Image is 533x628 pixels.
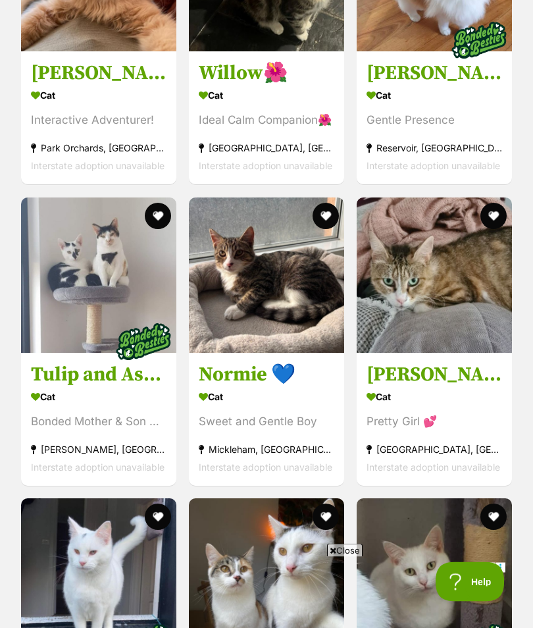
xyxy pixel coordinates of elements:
h3: Normie 💙 [199,363,334,388]
div: Pretty Girl 💕 [367,413,502,431]
span: Interstate adoption unavailable [31,462,165,473]
h3: [PERSON_NAME] 🌹 [367,363,502,388]
button: favourite [145,504,171,531]
div: Cat [31,87,166,106]
div: Bonded Mother & Son 💜💙 [31,413,166,431]
a: [PERSON_NAME] & [PERSON_NAME] Cat Gentle Presence Reservoir, [GEOGRAPHIC_DATA] Interstate adoptio... [357,52,512,186]
div: Sweet and Gentle Boy [199,413,334,431]
div: Cat [367,87,502,106]
div: Interactive Adventurer! [31,113,166,130]
span: Interstate adoption unavailable [367,161,500,172]
img: Hollie 🌹 [357,198,512,353]
button: favourite [145,203,171,230]
span: Interstate adoption unavailable [31,161,165,172]
button: favourite [313,504,339,531]
div: Gentle Presence [367,113,502,130]
span: Close [327,544,363,557]
div: [GEOGRAPHIC_DATA], [GEOGRAPHIC_DATA] [367,441,502,459]
button: favourite [480,203,507,230]
img: Tulip and Aster🌷🌼 [21,198,176,353]
div: Cat [199,87,334,106]
a: [PERSON_NAME] 💙 Cat Interactive Adventurer! Park Orchards, [GEOGRAPHIC_DATA] Interstate adoption ... [21,52,176,186]
div: Cat [367,388,502,407]
button: favourite [480,504,507,531]
div: Park Orchards, [GEOGRAPHIC_DATA] [31,140,166,158]
a: [PERSON_NAME] 🌹 Cat Pretty Girl 💕 [GEOGRAPHIC_DATA], [GEOGRAPHIC_DATA] Interstate adoption unavai... [357,353,512,486]
a: Normie 💙 Cat Sweet and Gentle Boy Mickleham, [GEOGRAPHIC_DATA] Interstate adoption unavailable fa... [189,353,344,486]
a: Tulip and Aster🌷🌼 Cat Bonded Mother & Son 💜💙 [PERSON_NAME], [GEOGRAPHIC_DATA] Interstate adoption... [21,353,176,486]
img: Normie 💙 [189,198,344,353]
h3: [PERSON_NAME] 💙 [31,62,166,87]
div: [PERSON_NAME], [GEOGRAPHIC_DATA] [31,441,166,459]
h3: Willow🌺 [199,62,334,87]
span: Interstate adoption unavailable [367,462,500,473]
a: Willow🌺 Cat Ideal Calm Companion🌺 [GEOGRAPHIC_DATA], [GEOGRAPHIC_DATA] Interstate adoption unavai... [189,52,344,186]
span: Interstate adoption unavailable [199,462,332,473]
h3: [PERSON_NAME] & [PERSON_NAME] [367,62,502,87]
div: [GEOGRAPHIC_DATA], [GEOGRAPHIC_DATA] [199,140,334,158]
h3: Tulip and Aster🌷🌼 [31,363,166,388]
button: favourite [313,203,339,230]
div: Cat [199,388,334,407]
div: Cat [31,388,166,407]
div: Mickleham, [GEOGRAPHIC_DATA] [199,441,334,459]
img: bonded besties [111,309,176,375]
iframe: Help Scout Beacon - Open [436,562,507,602]
img: bonded besties [446,9,512,74]
div: Reservoir, [GEOGRAPHIC_DATA] [367,140,502,158]
span: Interstate adoption unavailable [199,161,332,172]
div: Ideal Calm Companion🌺 [199,113,334,130]
iframe: Advertisement [27,562,506,621]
